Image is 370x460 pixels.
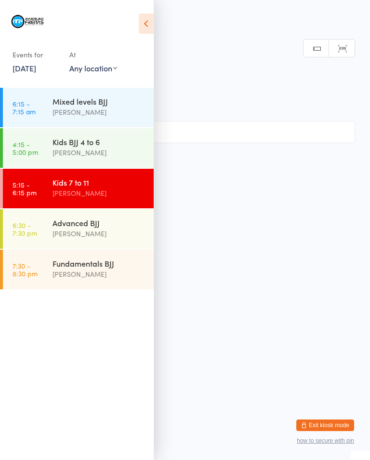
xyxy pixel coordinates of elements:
div: Kids BJJ 4 to 6 [53,136,145,147]
span: [PERSON_NAME] [15,88,340,98]
a: 4:15 -5:00 pmKids BJJ 4 to 6[PERSON_NAME] [3,128,154,168]
div: Advanced BJJ [53,217,145,228]
div: Kids 7 to 11 [53,177,145,188]
time: 6:30 - 7:30 pm [13,221,37,237]
a: [DATE] [13,63,36,73]
time: 7:30 - 8:30 pm [13,262,38,277]
span: [DATE] 5:15pm [15,79,340,88]
h2: Kids 7 to 11 Check-in [15,58,355,74]
a: 6:30 -7:30 pmAdvanced BJJ[PERSON_NAME] [3,209,154,249]
div: [PERSON_NAME] [53,228,145,239]
div: Fundamentals BJJ [53,258,145,269]
div: Events for [13,47,60,63]
button: how to secure with pin [297,437,354,444]
input: Search [15,121,355,143]
div: [PERSON_NAME] [53,107,145,118]
div: [PERSON_NAME] [53,188,145,199]
a: 7:30 -8:30 pmFundamentals BJJ[PERSON_NAME] [3,250,154,289]
time: 4:15 - 5:00 pm [13,140,38,156]
div: Any location [69,63,117,73]
button: Exit kiosk mode [296,419,354,431]
div: Mixed levels BJJ [53,96,145,107]
a: 6:15 -7:15 amMixed levels BJJ[PERSON_NAME] [3,88,154,127]
time: 6:15 - 7:15 am [13,100,36,115]
div: [PERSON_NAME] [53,269,145,280]
a: 5:15 -6:15 pmKids 7 to 11[PERSON_NAME] [3,169,154,208]
img: Marcelino Freitas Brazilian Jiu-Jitsu [10,7,46,37]
div: At [69,47,117,63]
time: 5:15 - 6:15 pm [13,181,37,196]
div: [PERSON_NAME] [53,147,145,158]
span: Mat 1 [15,98,355,108]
